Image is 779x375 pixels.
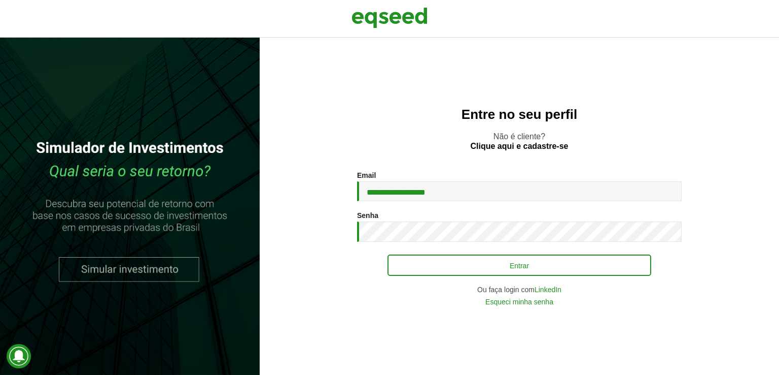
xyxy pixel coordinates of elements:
[351,5,428,30] img: EqSeed Logo
[357,172,376,179] label: Email
[280,107,759,122] h2: Entre no seu perfil
[357,286,682,293] div: Ou faça login com
[485,298,553,305] a: Esqueci minha senha
[357,212,378,219] label: Senha
[535,286,561,293] a: LinkedIn
[387,255,651,276] button: Entrar
[471,142,569,150] a: Clique aqui e cadastre-se
[280,132,759,151] p: Não é cliente?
